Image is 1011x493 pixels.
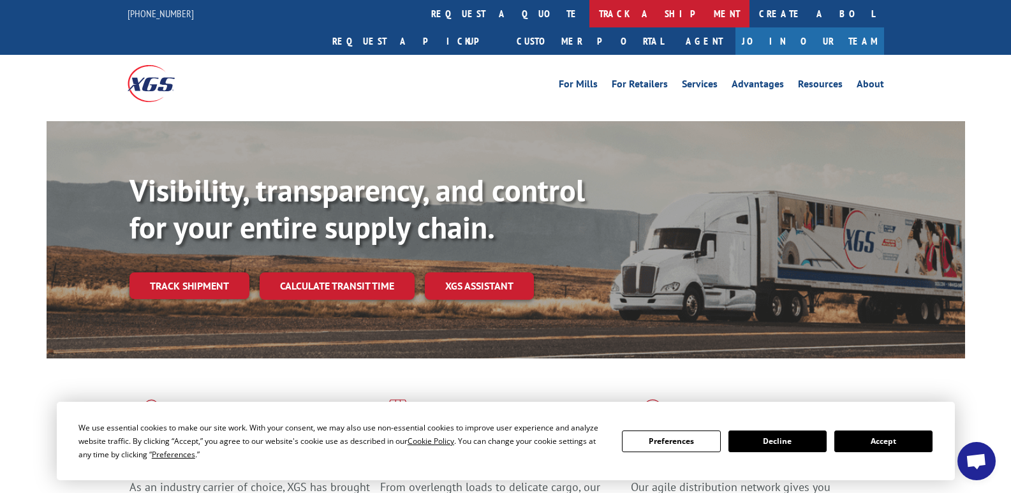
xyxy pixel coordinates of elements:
button: Preferences [622,430,720,452]
a: Request a pickup [323,27,507,55]
a: Track shipment [129,272,249,299]
button: Decline [728,430,827,452]
a: For Mills [559,79,598,93]
a: Resources [798,79,843,93]
a: Calculate transit time [260,272,415,300]
a: XGS ASSISTANT [425,272,534,300]
div: Cookie Consent Prompt [57,402,955,480]
button: Accept [834,430,933,452]
div: Open chat [957,442,996,480]
img: xgs-icon-total-supply-chain-intelligence-red [129,399,169,432]
a: Agent [673,27,735,55]
a: About [857,79,884,93]
img: xgs-icon-focused-on-flooring-red [380,399,410,432]
div: We use essential cookies to make our site work. With your consent, we may also use non-essential ... [78,421,607,461]
a: [PHONE_NUMBER] [128,7,194,20]
span: Cookie Policy [408,436,454,446]
b: Visibility, transparency, and control for your entire supply chain. [129,170,585,247]
span: Preferences [152,449,195,460]
a: For Retailers [612,79,668,93]
a: Services [682,79,718,93]
img: xgs-icon-flagship-distribution-model-red [631,399,675,432]
a: Join Our Team [735,27,884,55]
a: Customer Portal [507,27,673,55]
a: Advantages [732,79,784,93]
